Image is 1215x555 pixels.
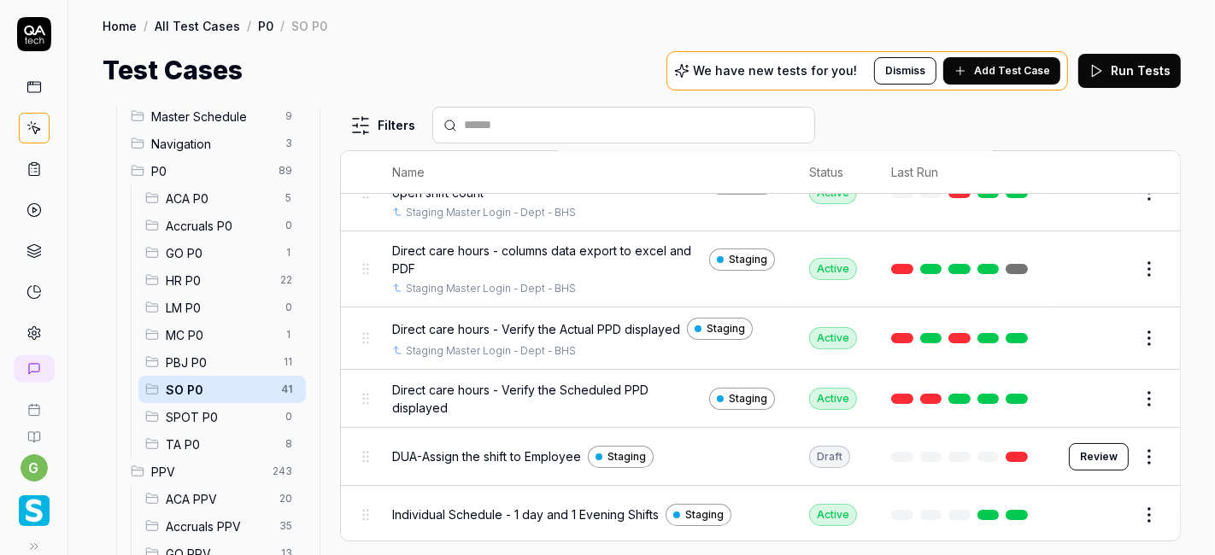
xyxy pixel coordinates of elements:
[273,270,299,290] span: 22
[151,463,262,481] span: PPV
[273,516,299,536] span: 35
[693,65,857,77] p: We have new tests for you!
[406,205,576,220] a: Staging Master Login - Dept - BHS
[809,504,857,526] div: Active
[792,151,874,194] th: Status
[809,327,857,349] div: Active
[166,381,271,399] span: SO P0
[151,135,275,153] span: Navigation
[809,446,850,468] div: Draft
[279,106,299,126] span: 9
[258,17,273,34] a: P0
[588,446,654,468] a: Staging
[729,252,767,267] span: Staging
[138,321,306,348] div: Drag to reorderMC P01
[138,184,306,212] div: Drag to reorderACA P05
[138,376,306,403] div: Drag to reorderSO P041
[943,57,1060,85] button: Add Test Case
[166,190,275,207] span: ACA P0
[124,458,306,485] div: Drag to reorderPPV243
[273,488,299,509] span: 20
[874,57,936,85] button: Dismiss
[166,326,275,344] span: MC P0
[166,408,275,426] span: SPOT P0
[375,151,792,194] th: Name
[279,297,299,318] span: 0
[166,435,275,453] span: TA P0
[138,403,306,430] div: Drag to reorderSPOT P00
[138,512,306,540] div: Drag to reorderAccruals PPV35
[666,504,731,526] a: Staging
[341,370,1180,428] tr: Direct care hours - Verify the Scheduled PPD displayedStagingActive
[166,353,273,371] span: PBJ P0
[1078,54,1181,88] button: Run Tests
[277,352,299,372] span: 11
[809,388,857,410] div: Active
[279,406,299,427] span: 0
[138,266,306,294] div: Drag to reorderHR P022
[392,242,702,277] span: Direct care hours - columns data export to excel and PDF
[729,391,767,406] span: Staging
[166,299,275,317] span: LM P0
[144,17,148,34] div: /
[685,507,724,523] span: Staging
[138,294,306,321] div: Drag to reorderLM P00
[166,217,275,235] span: Accruals P0
[279,434,299,454] span: 8
[166,244,275,262] span: GO P0
[687,318,753,340] a: Staging
[406,343,576,359] a: Staging Master Login - Dept - BHS
[607,449,646,464] span: Staging
[279,188,299,208] span: 5
[392,320,680,338] span: Direct care hours - Verify the Actual PPD displayed
[124,102,306,130] div: Drag to reorderMaster Schedule9
[874,151,1052,194] th: Last Run
[166,517,269,535] span: Accruals PPV
[7,389,61,417] a: Book a call with us
[392,381,702,417] span: Direct care hours - Verify the Scheduled PPD displayed
[155,17,240,34] a: All Test Cases
[7,482,61,529] button: Smartlinx Logo
[266,461,299,482] span: 243
[406,281,576,296] a: Staging Master Login - Dept - BHS
[103,51,243,90] h1: Test Cases
[103,17,137,34] a: Home
[138,348,306,376] div: Drag to reorderPBJ P011
[279,133,299,154] span: 3
[272,161,299,181] span: 89
[7,417,61,444] a: Documentation
[341,307,1180,370] tr: Direct care hours - Verify the Actual PPD displayedStagingStaging Master Login - Dept - BHSActive
[151,108,275,126] span: Master Schedule
[279,242,299,263] span: 1
[138,239,306,266] div: Drag to reorderGO P01
[279,215,299,236] span: 0
[291,17,327,34] div: SO P0
[279,324,299,345] span: 1
[341,231,1180,307] tr: Direct care hours - columns data export to excel and PDFStagingStaging Master Login - Dept - BHSA...
[1069,443,1129,470] button: Review
[809,258,857,280] div: Active
[19,495,50,526] img: Smartlinx Logo
[124,157,306,184] div: Drag to reorderP089
[138,212,306,239] div: Drag to reorderAccruals P00
[974,63,1050,79] span: Add Test Case
[340,108,426,143] button: Filters
[138,485,306,512] div: Drag to reorderACA PPV20
[151,162,268,180] span: P0
[247,17,251,34] div: /
[14,355,55,383] a: New conversation
[166,490,269,508] span: ACA PPV
[392,505,659,523] span: Individual Schedule - 1 day and 1 Evening Shifts
[274,379,299,400] span: 41
[709,248,775,271] a: Staging
[166,272,270,289] span: HR P0
[280,17,285,34] div: /
[138,430,306,458] div: Drag to reorderTA P08
[124,130,306,157] div: Drag to reorderNavigation3
[21,454,48,482] button: g
[341,428,1180,486] tr: DUA-Assign the shift to EmployeeStagingDraftReview
[709,388,775,410] a: Staging
[392,447,581,465] span: DUA-Assign the shift to Employee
